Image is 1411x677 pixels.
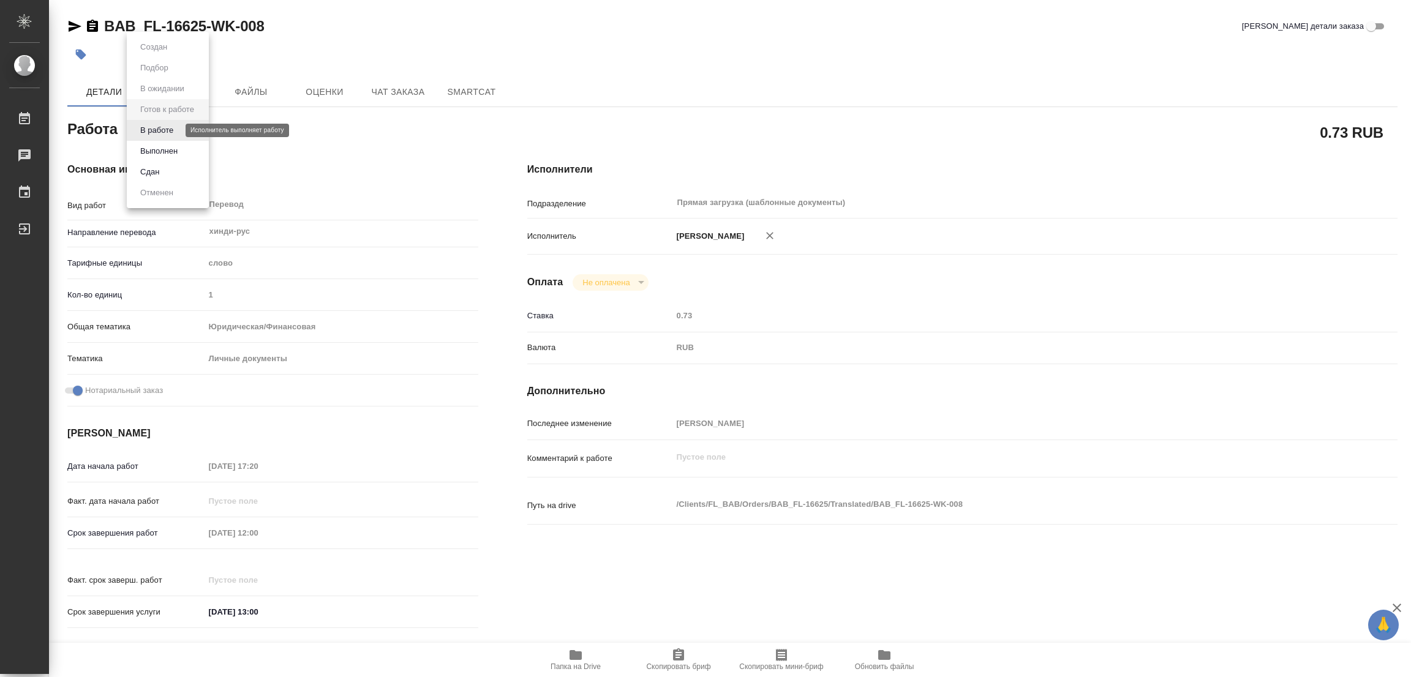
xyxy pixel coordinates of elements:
button: Подбор [137,61,172,75]
button: Выполнен [137,144,181,158]
button: Готов к работе [137,103,198,116]
button: В ожидании [137,82,188,95]
button: Отменен [137,186,177,200]
button: В работе [137,124,177,137]
button: Сдан [137,165,163,179]
button: Создан [137,40,171,54]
